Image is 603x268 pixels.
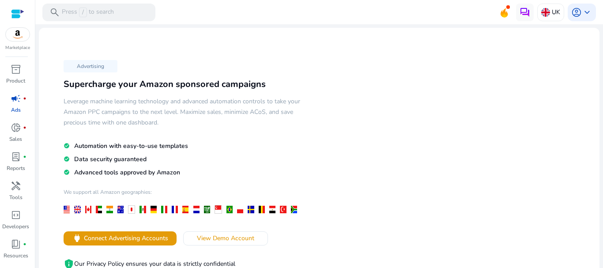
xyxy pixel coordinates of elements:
img: amazon.svg [6,28,30,41]
span: account_circle [571,7,582,18]
p: Press to search [62,8,114,17]
img: uk.svg [541,8,550,17]
span: search [49,7,60,18]
span: campaign [11,93,21,104]
span: keyboard_arrow_down [582,7,592,18]
span: lab_profile [11,151,21,162]
span: handyman [11,181,21,191]
span: Data security guaranteed [74,155,147,163]
span: donut_small [11,122,21,133]
span: Connect Advertising Accounts [84,234,168,243]
span: fiber_manual_record [23,126,26,129]
span: inventory_2 [11,64,21,75]
span: book_4 [11,239,21,249]
span: fiber_manual_record [23,97,26,100]
span: code_blocks [11,210,21,220]
span: fiber_manual_record [23,155,26,159]
p: Marketplace [5,45,30,51]
span: power [72,233,82,243]
mat-icon: check_circle [64,142,70,150]
span: Advanced tools approved by Amazon [74,168,180,177]
p: Product [6,77,25,85]
span: Automation with easy-to-use templates [74,142,188,150]
span: fiber_manual_record [23,242,26,246]
p: Reports [7,164,25,172]
h5: Leverage machine learning technology and advanced automation controls to take your Amazon PPC cam... [64,96,301,128]
p: UK [552,4,560,20]
p: Developers [2,223,29,230]
p: Resources [4,252,28,260]
mat-icon: check_circle [64,155,70,163]
h4: We support all Amazon geographies: [64,189,301,202]
span: View Demo Account [197,234,254,243]
h3: Supercharge your Amazon sponsored campaigns [64,79,301,90]
mat-icon: check_circle [64,169,70,176]
span: / [79,8,87,17]
p: Sales [9,135,22,143]
p: Advertising [64,60,117,72]
p: Tools [9,193,23,201]
p: Ads [11,106,21,114]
